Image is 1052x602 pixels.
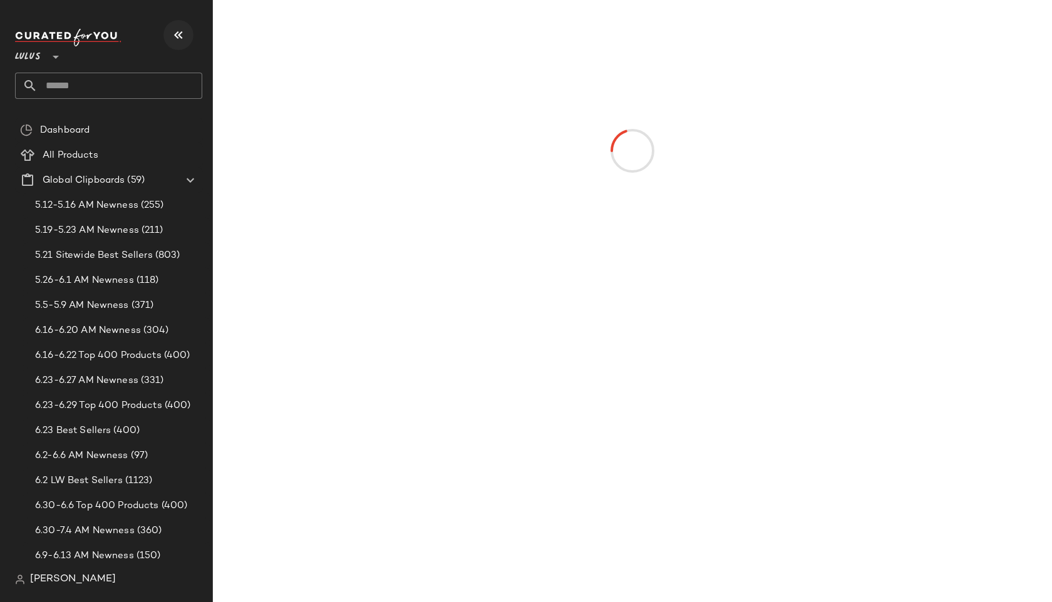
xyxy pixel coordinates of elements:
span: 6.23-6.27 AM Newness [35,374,138,388]
span: 5.5-5.9 AM Newness [35,298,129,313]
span: 6.2-6.6 AM Newness [35,449,128,463]
span: 6.30-6.6 Top 400 Products [35,499,159,513]
span: (97) [128,449,148,463]
span: (150) [134,549,161,563]
span: (331) [138,374,164,388]
span: 6.16-6.20 AM Newness [35,324,141,338]
span: (255) [138,198,164,213]
span: (803) [153,248,180,263]
span: (371) [129,298,154,313]
span: (400) [111,424,140,438]
span: (1123) [123,474,153,488]
span: 5.26-6.1 AM Newness [35,273,134,288]
span: (400) [159,499,188,513]
img: cfy_white_logo.C9jOOHJF.svg [15,29,121,46]
span: (400) [162,349,190,363]
img: svg%3e [20,124,33,136]
span: (360) [135,524,162,538]
span: 5.19-5.23 AM Newness [35,223,139,238]
span: 6.23-6.29 Top 400 Products [35,399,162,413]
span: All Products [43,148,98,163]
span: 6.16-6.22 Top 400 Products [35,349,162,363]
span: Global Clipboards [43,173,125,188]
span: (304) [141,324,169,338]
span: [PERSON_NAME] [30,572,116,587]
span: 6.23 Best Sellers [35,424,111,438]
span: (211) [139,223,163,238]
span: 6.30-7.4 AM Newness [35,524,135,538]
span: 6.9-6.13 AM Newness [35,549,134,563]
span: (59) [125,173,145,188]
span: 5.21 Sitewide Best Sellers [35,248,153,263]
span: Lulus [15,43,41,65]
span: (400) [162,399,191,413]
span: 6.2 LW Best Sellers [35,474,123,488]
span: Dashboard [40,123,90,138]
span: 5.12-5.16 AM Newness [35,198,138,213]
img: svg%3e [15,574,25,584]
span: (118) [134,273,159,288]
